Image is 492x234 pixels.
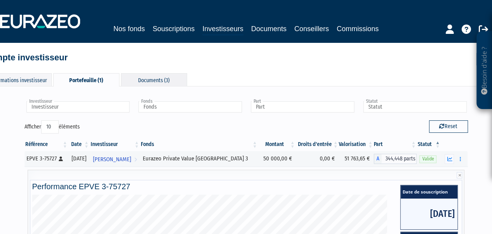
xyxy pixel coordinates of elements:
[152,23,194,34] a: Souscriptions
[25,120,80,134] label: Afficher éléments
[339,151,374,167] td: 51 763,65 €
[296,151,339,167] td: 0,00 €
[337,23,379,34] a: Commissions
[68,138,89,151] th: Date: activer pour trier la colonne par ordre croissant
[429,120,468,133] button: Reset
[374,154,382,164] span: A
[41,120,59,134] select: Afficheréléments
[121,73,187,86] div: Documents (3)
[258,151,296,167] td: 50 000,00 €
[417,138,441,151] th: Statut : activer pour trier la colonne par ordre d&eacute;croissant
[25,138,68,151] th: Référence : activer pour trier la colonne par ordre croissant
[480,35,489,106] p: Besoin d'aide ?
[93,152,131,167] span: [PERSON_NAME]
[71,155,87,163] div: [DATE]
[113,23,145,34] a: Nos fonds
[59,157,63,161] i: [Français] Personne physique
[140,138,258,151] th: Fonds: activer pour trier la colonne par ordre croissant
[90,138,140,151] th: Investisseur: activer pour trier la colonne par ordre croissant
[258,138,296,151] th: Montant: activer pour trier la colonne par ordre croissant
[202,23,243,35] a: Investisseurs
[374,138,417,151] th: Part: activer pour trier la colonne par ordre croissant
[401,185,457,199] span: Date de souscription
[143,155,255,163] div: Eurazeo Private Value [GEOGRAPHIC_DATA] 3
[382,154,417,164] span: 344,448 parts
[374,154,417,164] div: A - Eurazeo Private Value Europe 3
[26,155,66,163] div: EPVE 3-75727
[134,152,137,167] i: Voir l'investisseur
[251,23,287,34] a: Documents
[32,182,460,191] h4: Performance EPVE 3-75727
[339,138,374,151] th: Valorisation: activer pour trier la colonne par ordre croissant
[401,199,457,229] span: [DATE]
[53,73,119,86] div: Portefeuille (1)
[419,155,436,163] span: Valide
[296,138,339,151] th: Droits d'entrée: activer pour trier la colonne par ordre croissant
[90,151,140,167] a: [PERSON_NAME]
[294,23,329,34] a: Conseillers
